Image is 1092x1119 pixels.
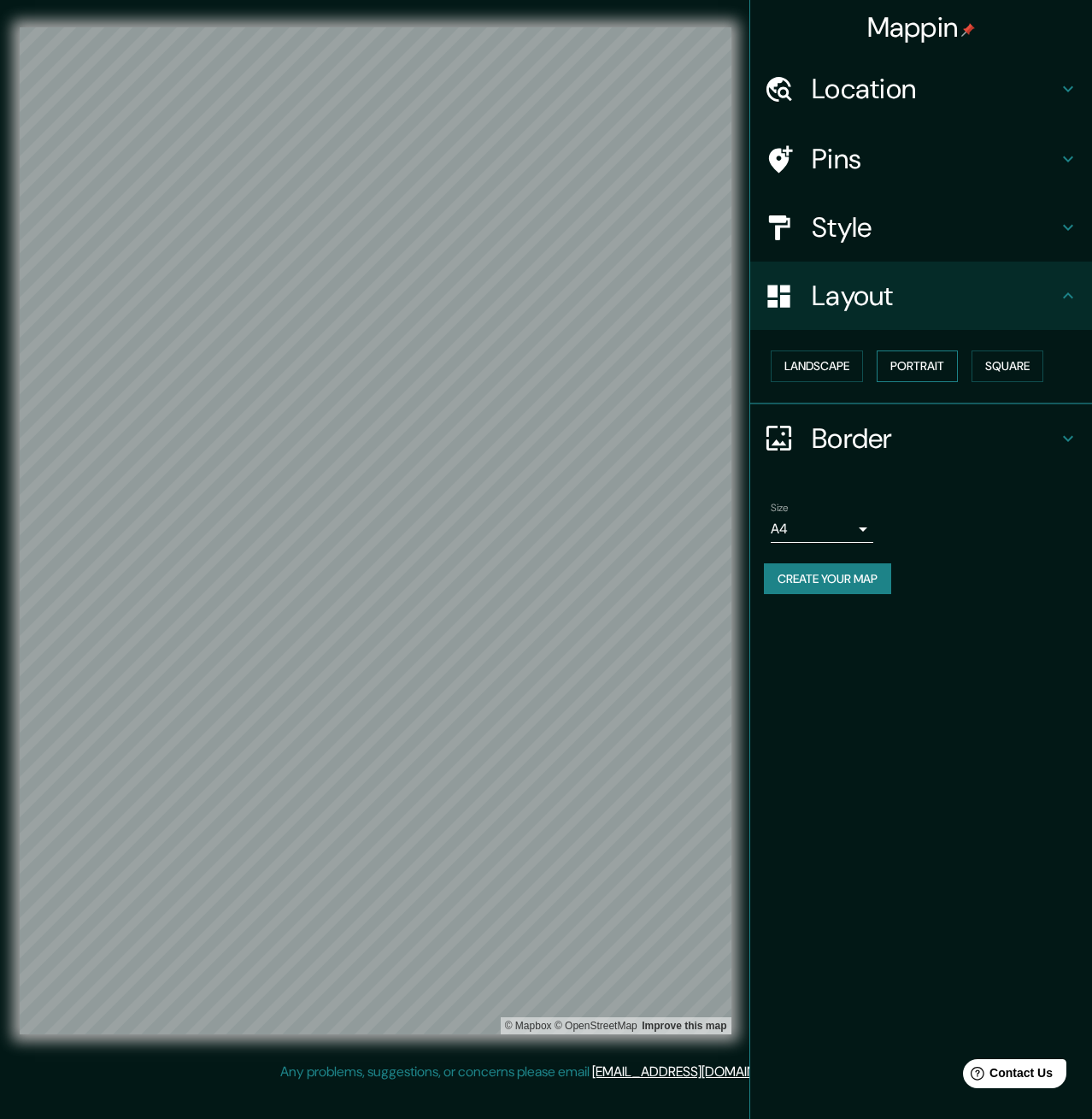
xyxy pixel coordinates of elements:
a: OpenStreetMap [555,1020,637,1032]
h4: Layout [812,279,1058,313]
h4: Border [812,421,1058,456]
div: Style [750,193,1092,262]
h4: Pins [812,142,1058,176]
a: [EMAIL_ADDRESS][DOMAIN_NAME] [592,1063,803,1081]
h4: Mappin [867,10,976,44]
a: Map feedback [642,1020,726,1032]
div: Border [750,404,1092,473]
div: A4 [771,515,873,543]
button: Create your map [764,563,891,595]
img: pin-icon.png [961,23,975,37]
iframe: Help widget launcher [940,1052,1073,1100]
h4: Style [812,210,1058,244]
label: Size [771,500,789,515]
h4: Location [812,72,1058,106]
div: Location [750,55,1092,123]
button: Portrait [877,350,958,382]
button: Square [972,350,1043,382]
a: Mapbox [505,1020,552,1032]
button: Landscape [771,350,863,382]
canvas: Map [20,27,731,1034]
div: Pins [750,125,1092,193]
div: Layout [750,262,1092,330]
p: Any problems, suggestions, or concerns please email . [280,1062,806,1082]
